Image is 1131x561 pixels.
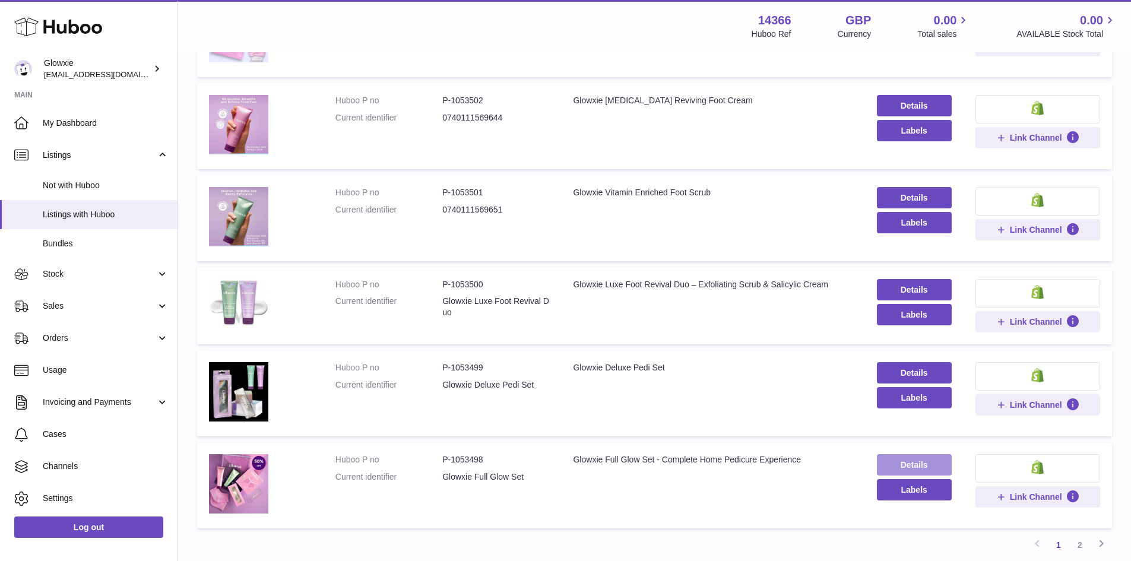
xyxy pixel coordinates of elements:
[877,212,952,233] button: Labels
[1010,492,1062,502] span: Link Channel
[975,486,1100,508] button: Link Channel
[44,69,175,79] span: [EMAIL_ADDRESS][DOMAIN_NAME]
[877,362,952,383] a: Details
[442,279,549,290] dd: P-1053500
[43,268,156,280] span: Stock
[877,304,952,325] button: Labels
[573,454,853,465] div: Glowxie Full Glow Set - Complete Home Pedicure Experience
[335,362,442,373] dt: Huboo P no
[43,209,169,220] span: Listings with Huboo
[335,279,442,290] dt: Huboo P no
[442,379,549,391] dd: Glowxie Deluxe Pedi Set
[43,365,169,376] span: Usage
[43,238,169,249] span: Bundles
[1031,193,1044,207] img: shopify-small.png
[14,60,32,78] img: internalAdmin-14366@internal.huboo.com
[209,95,268,154] img: Glowxie Salicylic Acid Reviving Foot Cream
[1069,534,1091,556] a: 2
[1031,368,1044,382] img: shopify-small.png
[975,127,1100,148] button: Link Channel
[1016,12,1117,40] a: 0.00 AVAILABLE Stock Total
[43,150,156,161] span: Listings
[442,362,549,373] dd: P-1053499
[335,454,442,465] dt: Huboo P no
[43,332,156,344] span: Orders
[43,180,169,191] span: Not with Huboo
[442,187,549,198] dd: P-1053501
[1010,224,1062,235] span: Link Channel
[442,95,549,106] dd: P-1053502
[758,12,791,28] strong: 14366
[917,12,970,40] a: 0.00 Total sales
[442,471,549,483] dd: Glowxie Full Glow Set
[752,28,791,40] div: Huboo Ref
[877,120,952,141] button: Labels
[209,362,268,421] img: Glowxie Deluxe Pedi Set
[877,479,952,500] button: Labels
[14,516,163,538] a: Log out
[43,493,169,504] span: Settings
[442,112,549,123] dd: 0740111569644
[877,187,952,208] a: Details
[43,118,169,129] span: My Dashboard
[1016,28,1117,40] span: AVAILABLE Stock Total
[573,187,853,198] div: Glowxie Vitamin Enriched Foot Scrub
[442,454,549,465] dd: P-1053498
[573,95,853,106] div: Glowxie [MEDICAL_DATA] Reviving Foot Cream
[877,95,952,116] a: Details
[1031,101,1044,115] img: shopify-small.png
[209,454,268,514] img: Glowxie Full Glow Set - Complete Home Pedicure Experience
[44,58,151,80] div: Glowxie
[43,461,169,472] span: Channels
[335,95,442,106] dt: Huboo P no
[209,187,268,246] img: Glowxie Vitamin Enriched Foot Scrub
[877,387,952,408] button: Labels
[573,362,853,373] div: Glowxie Deluxe Pedi Set
[1010,132,1062,143] span: Link Channel
[838,28,872,40] div: Currency
[1048,534,1069,556] a: 1
[975,394,1100,416] button: Link Channel
[335,187,442,198] dt: Huboo P no
[1031,285,1044,299] img: shopify-small.png
[335,379,442,391] dt: Current identifier
[335,204,442,215] dt: Current identifier
[1031,460,1044,474] img: shopify-small.png
[335,112,442,123] dt: Current identifier
[442,204,549,215] dd: 0740111569651
[573,279,853,290] div: Glowxie Luxe Foot Revival Duo – Exfoliating Scrub & Salicylic Cream
[43,397,156,408] span: Invoicing and Payments
[917,28,970,40] span: Total sales
[335,296,442,318] dt: Current identifier
[877,454,952,476] a: Details
[975,219,1100,240] button: Link Channel
[43,429,169,440] span: Cases
[1010,316,1062,327] span: Link Channel
[845,12,871,28] strong: GBP
[975,311,1100,332] button: Link Channel
[335,471,442,483] dt: Current identifier
[934,12,957,28] span: 0.00
[1010,400,1062,410] span: Link Channel
[209,279,268,327] img: Glowxie Luxe Foot Revival Duo – Exfoliating Scrub & Salicylic Cream
[1080,12,1103,28] span: 0.00
[877,279,952,300] a: Details
[43,300,156,312] span: Sales
[442,296,549,318] dd: Glowxie Luxe Foot Revival Duo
